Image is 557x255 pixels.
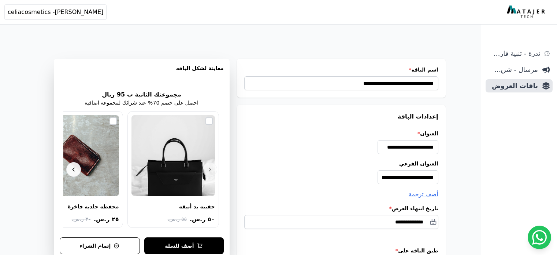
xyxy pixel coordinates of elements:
[244,205,438,212] label: تاريخ انتهاء العرض
[244,130,438,137] label: العنوان
[102,90,181,99] h2: مجموعتك الثانية ب 95 ريال
[244,247,438,254] label: طبق الباقة على
[244,66,438,73] label: اسم الباقة
[203,162,217,177] button: Previous
[8,8,103,17] span: celiacosmetics -[PERSON_NAME]
[489,81,538,91] span: باقات العروض
[60,237,140,254] button: إتمام الشراء
[36,115,119,196] img: محفظة جلدية فاخرة
[4,4,107,20] button: celiacosmetics -[PERSON_NAME]
[94,215,119,224] span: ٢٥ ر.س.
[409,191,438,198] span: أضف ترجمة
[68,203,119,210] div: محفظة جلدية فاخرة
[244,112,438,121] h3: إعدادات الباقة
[507,6,547,19] img: MatajerTech Logo
[85,99,198,107] p: احصل على خصم 70% عند شرائك لمجموعة اضافية
[60,65,224,81] h3: معاينة لشكل الباقه
[489,48,540,59] span: ندرة - تنبية قارب علي النفاذ
[131,115,215,196] img: حقيبة يد أنيقة
[190,215,215,224] span: ٥٠ ر.س.
[179,203,215,210] div: حقيبة يد أنيقة
[489,65,538,75] span: مرسال - شريط دعاية
[66,162,81,177] button: Next
[144,237,224,254] button: أضف للسلة
[409,190,438,199] button: أضف ترجمة
[72,215,91,223] span: ٣٠ ر.س.
[244,160,438,167] label: العنوان الفرعي
[168,215,187,223] span: ٥٥ ر.س.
